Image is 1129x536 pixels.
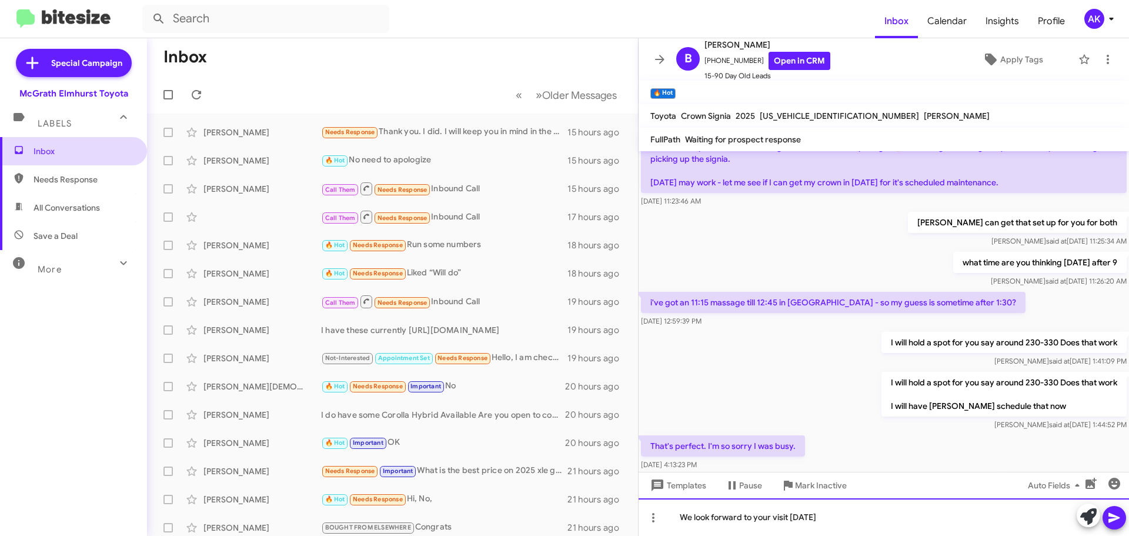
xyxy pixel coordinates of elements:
button: Mark Inactive [771,475,856,496]
span: More [38,264,62,275]
div: [PERSON_NAME] [203,522,321,534]
nav: Page navigation example [509,83,624,107]
span: Call Them [325,299,356,307]
input: Search [142,5,389,33]
div: 18 hours ago [567,268,629,279]
span: Call Them [325,214,356,222]
span: « [516,88,522,102]
div: 21 hours ago [567,494,629,505]
span: B [684,49,692,68]
span: [PHONE_NUMBER] [704,52,830,70]
button: Templates [639,475,716,496]
span: Appointment Set [378,354,430,362]
div: AK [1084,9,1104,29]
button: AK [1074,9,1116,29]
a: Special Campaign [16,49,132,77]
span: Important [353,439,383,447]
span: [DATE] 4:13:23 PM [641,460,697,469]
div: [PERSON_NAME] [203,352,321,364]
div: 15 hours ago [567,183,629,195]
span: Inbox [875,4,918,38]
span: All Conversations [34,202,100,214]
div: 21 hours ago [567,522,629,534]
p: i've got an 11:15 massage till 12:45 in [GEOGRAPHIC_DATA] - so my guess is sometime after 1:30? [641,292,1026,313]
span: [PERSON_NAME] [DATE] 1:41:09 PM [994,357,1127,365]
button: Apply Tags [952,49,1073,70]
span: 15-90 Day Old Leads [704,70,830,82]
span: Needs Response [34,174,133,185]
span: 🔥 Hot [325,157,345,164]
button: Pause [716,475,771,496]
p: what time are you thinking [DATE] after 9 [953,252,1127,273]
span: [DATE] 11:23:46 AM [641,197,701,205]
span: said at [1046,237,1067,245]
span: 🔥 Hot [325,439,345,447]
div: 17 hours ago [567,211,629,223]
span: [DATE] 12:59:39 PM [641,317,702,325]
span: Pause [739,475,762,496]
span: Call Them [325,186,356,194]
a: Open in CRM [769,52,830,70]
div: 20 hours ago [565,381,629,392]
div: No need to apologize [321,154,567,167]
span: 🔥 Hot [325,241,345,249]
span: [PERSON_NAME] [924,111,990,121]
span: 🔥 Hot [325,382,345,390]
span: Labels [38,118,72,129]
div: Liked “Will do” [321,267,567,280]
span: [PERSON_NAME] [DATE] 11:26:20 AM [991,277,1127,285]
div: What is the best price on 2025 xle gas and hybrid models? [321,464,567,478]
span: Needs Response [325,467,375,475]
a: Calendar [918,4,976,38]
p: That's perfect. I'm so sorry I was busy. [641,435,805,457]
div: 15 hours ago [567,155,629,167]
span: said at [1049,357,1070,365]
a: Profile [1028,4,1074,38]
div: [PERSON_NAME] [203,409,321,421]
span: Special Campaign [51,57,122,69]
span: Important [383,467,413,475]
span: Older Messages [542,89,617,102]
span: Waiting for prospect response [685,134,801,145]
div: [PERSON_NAME] [203,296,321,308]
p: I will hold a spot for you say around 230-330 Does that work [881,332,1127,353]
div: 20 hours ago [565,437,629,449]
div: Hello, I am checking in on progress with this. Thank you [321,351,567,365]
div: 19 hours ago [567,352,629,364]
span: 🔥 Hot [325,495,345,503]
span: Templates [648,475,706,496]
div: [PERSON_NAME] [203,155,321,167]
span: Needs Response [353,382,403,390]
span: Important [410,382,441,390]
span: Needs Response [353,241,403,249]
div: [PERSON_NAME] [203,494,321,505]
div: Run some numbers [321,238,567,252]
div: 19 hours ago [567,296,629,308]
span: [PERSON_NAME] [DATE] 11:25:34 AM [991,237,1127,245]
div: Congrats [321,521,567,534]
div: I do have some Corolla Hybrid Available Are you open to coming by [DATE] or is [DATE] easier with... [321,409,565,421]
p: hey [PERSON_NAME]! I'm absolutely interested in coming in, however, i'm busy tonight ☹️ -> Lookin... [641,113,1127,193]
span: Save a Deal [34,230,78,242]
div: 21 hours ago [567,465,629,477]
div: 19 hours ago [567,324,629,336]
div: [PERSON_NAME][DEMOGRAPHIC_DATA] [203,381,321,392]
div: Hi, No, [321,492,567,506]
span: Needs Response [353,269,403,277]
div: [PERSON_NAME] [203,437,321,449]
span: Mark Inactive [795,475,847,496]
button: Auto Fields [1018,475,1094,496]
span: Crown Signia [681,111,731,121]
span: FullPath [650,134,680,145]
button: Previous [509,83,529,107]
span: Auto Fields [1028,475,1084,496]
span: Inbox [34,145,133,157]
div: [PERSON_NAME] [203,183,321,195]
span: Needs Response [325,128,375,136]
h1: Inbox [163,48,207,66]
span: [PERSON_NAME] [704,38,830,52]
div: [PERSON_NAME] [203,324,321,336]
div: 20 hours ago [565,409,629,421]
a: Insights [976,4,1028,38]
